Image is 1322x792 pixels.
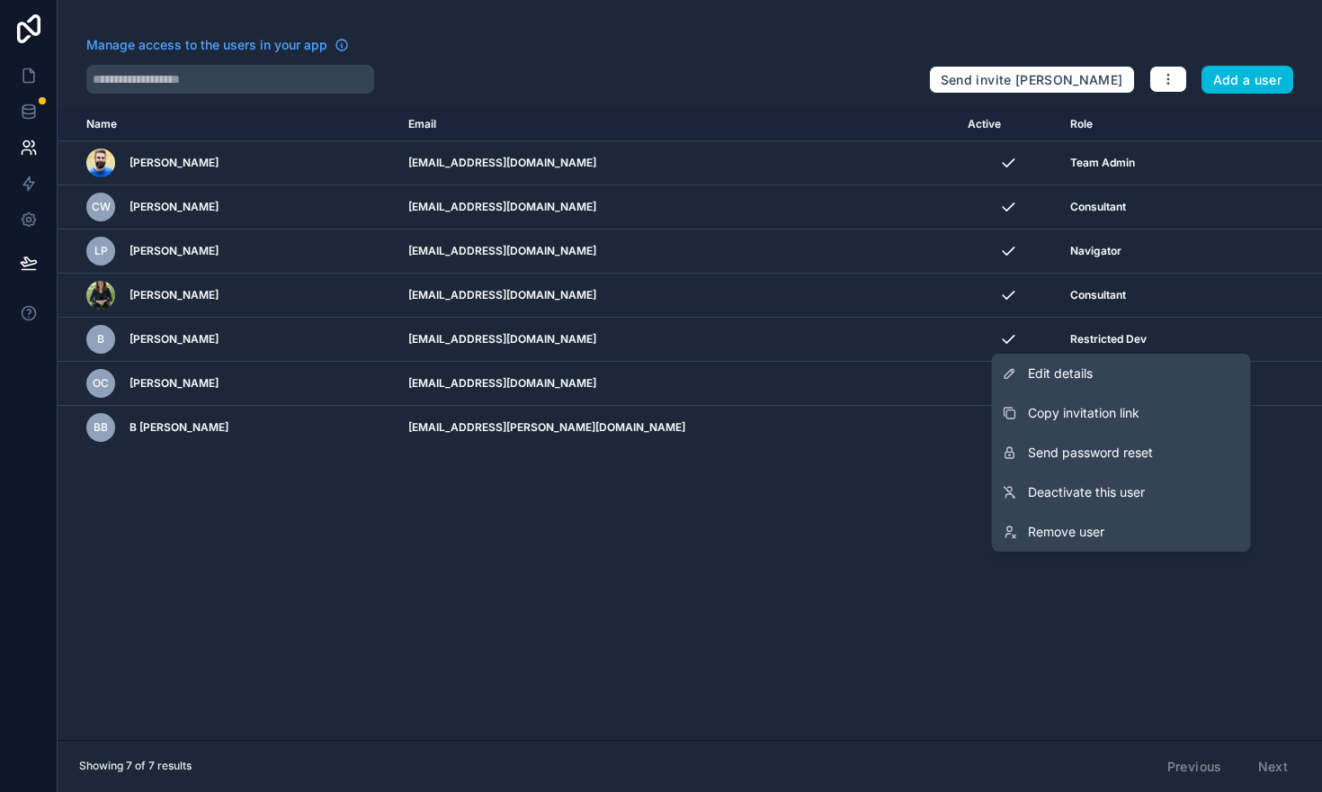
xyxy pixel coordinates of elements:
[97,332,104,346] span: B
[130,288,219,302] span: [PERSON_NAME]
[130,332,219,346] span: [PERSON_NAME]
[58,108,397,141] th: Name
[1070,288,1126,302] span: Consultant
[1070,332,1147,346] span: Restricted Dev
[1028,483,1145,501] span: Deactivate this user
[86,36,349,54] a: Manage access to the users in your app
[92,200,111,214] span: CW
[992,512,1251,552] a: Remove user
[1070,200,1126,214] span: Consultant
[397,229,957,274] td: [EMAIL_ADDRESS][DOMAIN_NAME]
[397,108,957,141] th: Email
[130,420,228,435] span: B [PERSON_NAME]
[94,244,108,258] span: LP
[397,185,957,229] td: [EMAIL_ADDRESS][DOMAIN_NAME]
[130,200,219,214] span: [PERSON_NAME]
[86,36,327,54] span: Manage access to the users in your app
[992,472,1251,512] a: Deactivate this user
[1028,404,1139,422] span: Copy invitation link
[94,420,108,435] span: BB
[397,141,957,185] td: [EMAIL_ADDRESS][DOMAIN_NAME]
[79,759,192,773] span: Showing 7 of 7 results
[397,318,957,362] td: [EMAIL_ADDRESS][DOMAIN_NAME]
[1059,108,1248,141] th: Role
[1028,523,1104,541] span: Remove user
[1028,444,1153,462] span: Send password reset
[992,393,1251,433] button: Copy invitation link
[93,376,109,391] span: OC
[130,244,219,258] span: [PERSON_NAME]
[130,376,219,391] span: [PERSON_NAME]
[397,362,957,406] td: [EMAIL_ADDRESS][DOMAIN_NAME]
[992,433,1251,472] button: Send password reset
[1201,66,1294,94] button: Add a user
[130,156,219,170] span: [PERSON_NAME]
[929,66,1135,94] button: Send invite [PERSON_NAME]
[992,354,1251,393] a: Edit details
[1028,364,1093,382] span: Edit details
[397,274,957,318] td: [EMAIL_ADDRESS][DOMAIN_NAME]
[1070,244,1121,258] span: Navigator
[397,406,957,450] td: [EMAIL_ADDRESS][PERSON_NAME][DOMAIN_NAME]
[957,108,1059,141] th: Active
[58,108,1322,740] div: scrollable content
[1070,156,1135,170] span: Team Admin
